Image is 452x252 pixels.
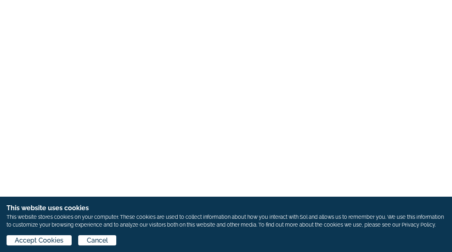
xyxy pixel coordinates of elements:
span: Cancel [87,236,108,245]
button: Cancel [78,235,116,245]
span: Accept Cookies [15,236,63,245]
button: Accept Cookies [7,235,72,245]
h1: This website uses cookies [7,203,445,213]
p: This website stores cookies on your computer. These cookies are used to collect information about... [7,213,445,229]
